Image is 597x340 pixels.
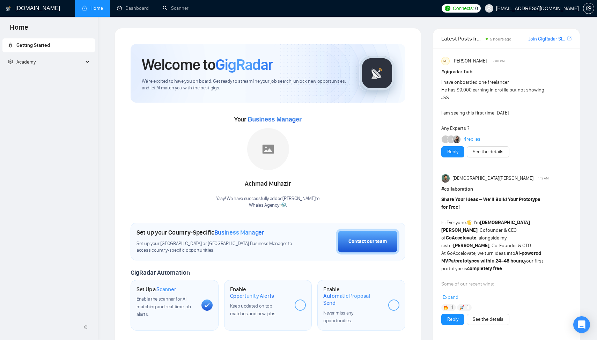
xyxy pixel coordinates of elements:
img: placeholder.png [247,128,289,170]
img: logo [6,3,11,14]
span: 👋 [466,220,472,226]
img: Mariia Heshka [453,135,461,143]
h1: Enable [323,286,383,306]
button: See the details [467,146,509,157]
strong: [PERSON_NAME] [453,243,489,249]
span: Getting Started [16,42,50,48]
h1: Set Up a [137,286,176,293]
strong: completely free [467,266,502,272]
span: rocket [8,43,13,47]
button: Contact our team [336,229,399,254]
a: dashboardDashboard [117,5,149,11]
h1: Set up your Country-Specific [137,229,264,236]
img: Muhammad Owais Awan [442,174,450,183]
span: double-left [83,324,90,331]
span: Enable the scanner for AI matching and real-time job alerts. [137,296,191,317]
span: GigRadar Automation [131,269,190,276]
button: See the details [467,314,509,325]
span: user [487,6,492,11]
button: Reply [441,146,464,157]
h1: Welcome to [142,55,273,74]
span: 1 [451,304,453,311]
h1: # gigradar-hub [441,68,572,76]
span: Set up your [GEOGRAPHIC_DATA] or [GEOGRAPHIC_DATA] Business Manager to access country-specific op... [137,241,294,254]
span: 5 hours ago [490,37,511,42]
span: 12:08 PM [491,58,505,64]
div: Achmad Muhazir [216,178,320,190]
img: 🔥 [443,305,448,310]
div: I have onboarded one freelancer He has $9,000 earning in profile but not showing JSS I am seeing ... [441,79,546,132]
span: GigRadar [215,55,273,74]
img: gigradar-logo.png [360,56,395,91]
img: upwork-logo.png [445,6,450,11]
span: Latest Posts from the GigRadar Community [441,34,484,43]
img: 🚀 [459,305,464,310]
span: Academy [16,59,36,65]
a: 4replies [464,136,480,143]
a: setting [583,6,594,11]
span: Automatic Proposal Send [323,293,383,306]
p: Whales Agency 🐳 . [216,202,320,209]
span: Connects: [453,5,474,12]
span: 1 [467,304,469,311]
a: [URL] [444,289,456,295]
a: export [567,35,572,42]
span: Home [4,22,34,37]
span: Scanner [156,286,176,293]
div: Yaay! We have successfully added [PERSON_NAME] to [216,195,320,209]
span: [DEMOGRAPHIC_DATA][PERSON_NAME] [452,175,533,182]
span: We're excited to have you on board. Get ready to streamline your job search, unlock new opportuni... [142,78,348,91]
div: MH [442,57,449,65]
span: fund-projection-screen [8,59,13,64]
a: See the details [473,148,503,156]
span: Opportunity Alerts [230,293,274,300]
strong: [DEMOGRAPHIC_DATA][PERSON_NAME] [441,220,530,233]
a: homeHome [82,5,103,11]
h1: # collaboration [441,185,572,193]
div: Open Intercom Messenger [573,316,590,333]
li: Getting Started [2,38,95,52]
strong: GoAccelovate [446,235,477,241]
span: Business Manager [214,229,264,236]
a: See the details [473,316,503,323]
span: 0 [475,5,478,12]
a: Reply [447,316,458,323]
a: Join GigRadar Slack Community [528,35,566,43]
span: 1:12 AM [538,175,549,182]
h1: Enable [230,286,289,300]
strong: Share Your Ideas – We’ll Build Your Prototype for Free! [441,197,540,210]
span: Your [234,116,302,123]
span: Academy [8,59,36,65]
div: Hi Everyone , I’m , Cofounder & CEO of , alongside my sister , Co-Founder & CTO. At GoAccelovate,... [441,196,546,326]
span: export [567,36,572,41]
div: Contact our team [348,238,387,245]
span: [PERSON_NAME] [452,57,487,65]
a: Reply [447,148,458,156]
span: Never miss any opportunities. [323,310,353,324]
a: searchScanner [163,5,189,11]
span: Expand [443,294,458,300]
span: Keep updated on top matches and new jobs. [230,303,277,317]
button: Reply [441,314,464,325]
button: setting [583,3,594,14]
span: Business Manager [248,116,301,123]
